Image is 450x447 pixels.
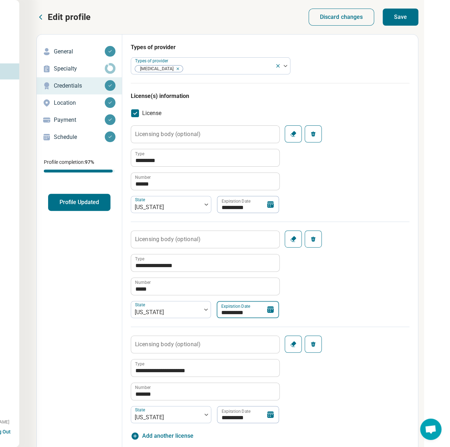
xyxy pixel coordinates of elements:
[131,254,279,271] input: credential.licenses.1.name
[54,82,105,90] p: Credentials
[54,64,105,73] p: Specialty
[131,432,193,440] button: Add another license
[37,111,122,129] a: Payment
[37,129,122,146] a: Schedule
[309,9,374,26] button: Discard changes
[142,432,193,440] span: Add another license
[54,99,105,107] p: Location
[54,133,105,141] p: Schedule
[131,359,279,376] input: credential.licenses.2.name
[135,257,144,261] label: Type
[37,94,122,111] a: Location
[54,116,105,124] p: Payment
[135,341,201,347] label: Licensing body (optional)
[48,194,110,211] button: Profile Updated
[135,385,151,390] label: Number
[135,362,144,366] label: Type
[135,58,170,63] label: Types of provider
[135,302,146,307] label: State
[131,92,409,100] h3: License(s) information
[135,131,201,137] label: Licensing body (optional)
[48,11,90,23] p: Edit profile
[131,149,279,166] input: credential.licenses.0.name
[37,43,122,60] a: General
[135,280,151,285] label: Number
[37,154,122,177] div: Profile completion:
[44,170,115,172] div: Profile completion
[85,159,94,165] span: 97 %
[135,175,151,180] label: Number
[135,197,146,202] label: State
[37,77,122,94] a: Credentials
[54,47,105,56] p: General
[420,419,441,440] div: Open chat
[383,9,418,26] button: Save
[37,60,122,77] a: Specialty
[131,43,409,52] h3: Types of provider
[135,236,201,242] label: Licensing body (optional)
[135,152,144,156] label: Type
[142,109,161,118] span: License
[135,66,176,72] span: [MEDICAL_DATA]
[36,11,90,23] button: Edit profile
[135,407,146,412] label: State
